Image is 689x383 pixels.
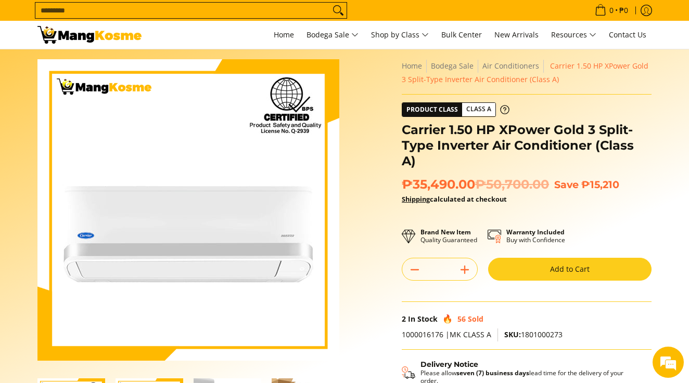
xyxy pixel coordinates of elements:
[274,30,294,39] span: Home
[402,122,652,169] h1: Carrier 1.50 HP XPower Gold 3 Split-Type Inverter Air Conditioner (Class A)
[608,7,615,14] span: 0
[371,29,429,42] span: Shop by Class
[504,329,521,339] span: SKU:
[506,228,565,244] p: Buy with Confidence
[581,178,619,191] span: ₱15,210
[482,61,539,71] a: Air Conditioners
[604,21,652,49] a: Contact Us
[475,177,549,192] del: ₱50,700.00
[366,21,434,49] a: Shop by Class
[402,314,406,324] span: 2
[441,30,482,39] span: Bulk Center
[431,61,474,71] a: Bodega Sale
[402,261,427,278] button: Subtract
[402,102,509,117] a: Product Class Class A
[546,21,602,49] a: Resources
[489,21,544,49] a: New Arrivals
[402,329,491,339] span: 1000016176 |MK CLASS A
[456,368,529,377] strong: seven (7) business days
[402,103,462,116] span: Product Class
[618,7,630,14] span: ₱0
[462,103,495,116] span: Class A
[452,261,477,278] button: Add
[330,3,347,18] button: Search
[408,314,438,324] span: In Stock
[307,29,359,42] span: Bodega Sale
[457,314,466,324] span: 56
[301,21,364,49] a: Bodega Sale
[269,21,299,49] a: Home
[609,30,646,39] span: Contact Us
[488,258,652,281] button: Add to Cart
[551,29,596,42] span: Resources
[402,194,507,204] strong: calculated at checkout
[420,228,477,244] p: Quality Guaranteed
[592,5,631,16] span: •
[494,30,539,39] span: New Arrivals
[436,21,487,49] a: Bulk Center
[420,228,471,236] strong: Brand New Item
[506,228,565,236] strong: Warranty Included
[402,61,422,71] a: Home
[402,59,652,86] nav: Breadcrumbs
[37,26,142,44] img: Carrier 1.5 HP XPower Gold 3 Split-Type Inverter Aircon l Mang Kosme
[420,360,478,369] strong: Delivery Notice
[402,194,430,204] a: Shipping
[37,59,339,361] img: Carrier 1.50 HP XPower Gold 3 Split-Type Inverter Air Conditioner (Class A)
[504,329,563,339] span: 1801000273
[468,314,483,324] span: Sold
[402,61,648,84] span: Carrier 1.50 HP XPower Gold 3 Split-Type Inverter Air Conditioner (Class A)
[554,178,579,191] span: Save
[402,177,549,192] span: ₱35,490.00
[152,21,652,49] nav: Main Menu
